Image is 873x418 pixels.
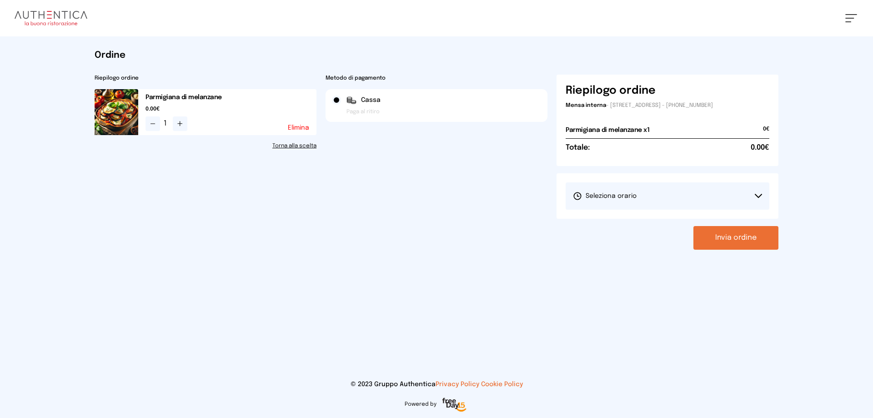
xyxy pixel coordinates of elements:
button: Seleziona orario [566,182,769,210]
span: 1 [164,118,169,129]
span: Mensa interna [566,103,606,108]
h1: Ordine [95,49,778,62]
h2: Parmigiana di melanzane [145,93,316,102]
h2: Metodo di pagamento [326,75,547,82]
span: Powered by [405,401,436,408]
img: logo-freeday.3e08031.png [440,396,469,414]
a: Torna alla scelta [95,142,316,150]
button: Elimina [288,125,309,131]
img: logo.8f33a47.png [15,11,87,25]
h2: Riepilogo ordine [95,75,316,82]
span: Cassa [361,96,381,105]
span: Seleziona orario [573,191,637,201]
a: Cookie Policy [481,381,523,388]
img: media [95,89,138,135]
h6: Riepilogo ordine [566,84,656,98]
span: 0.00€ [145,106,316,113]
span: Paga al ritiro [346,108,380,116]
a: Privacy Policy [436,381,479,388]
span: 0€ [763,126,769,138]
span: 0.00€ [751,142,769,153]
h2: Parmigiana di melanzane x1 [566,126,649,135]
p: - [STREET_ADDRESS] - [PHONE_NUMBER] [566,102,769,109]
p: © 2023 Gruppo Authentica [15,380,858,389]
h6: Totale: [566,142,590,153]
button: Invia ordine [693,226,778,250]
